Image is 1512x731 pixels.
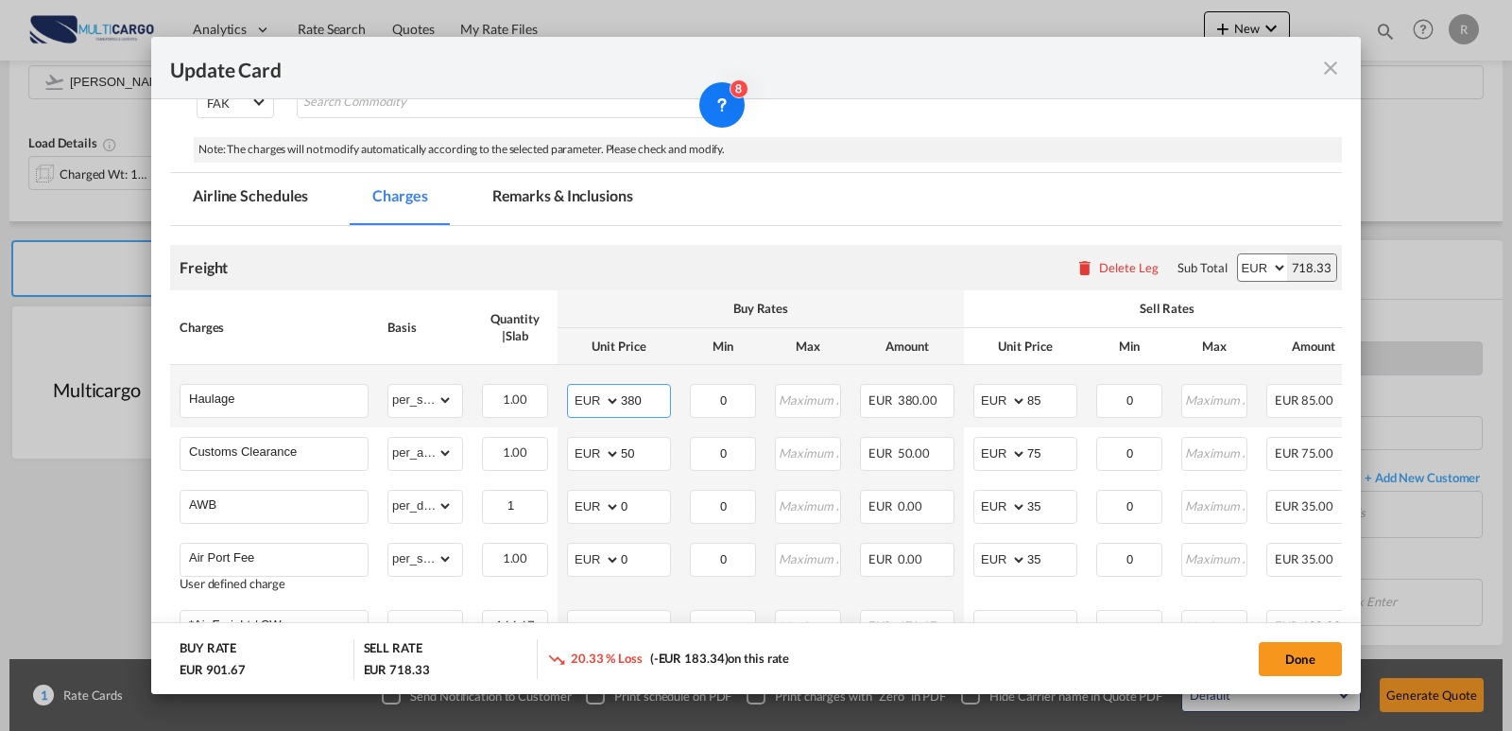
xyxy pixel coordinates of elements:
[180,257,228,278] div: Freight
[503,444,528,460] span: 1.00
[777,438,840,466] input: Maximum Amount
[495,618,535,633] span: 166.67
[898,551,923,566] span: 0.00
[1259,642,1342,676] button: Done
[207,96,230,111] div: FAK
[387,319,463,336] div: Basis
[1183,491,1246,519] input: Maximum Amount
[194,137,1342,163] div: Note: The charges will not modify automatically according to the selected parameter. Please check...
[777,385,840,413] input: Maximum Amount
[571,651,643,666] span: 20.33 % Loss
[1087,328,1172,365] th: Min
[388,385,453,415] select: per_shipment
[180,544,368,572] md-input-container: Air Port Fee
[388,438,453,468] select: per_awb
[973,300,1361,317] div: Sell Rates
[547,650,566,669] md-icon: icon-trending-down
[621,385,670,413] input: 380
[197,84,274,118] md-select: Select Cargo type: FAK
[1098,385,1161,413] input: Minimum Amount
[868,445,895,461] span: EUR
[1183,544,1246,572] input: Maximum Amount
[180,577,369,591] div: User defined charge
[621,544,670,572] input: 0
[1027,385,1076,413] input: 85
[1275,498,1298,513] span: EUR
[170,56,1319,79] div: Update Card
[558,328,680,365] th: Unit Price
[567,300,954,317] div: Buy Rates
[303,87,476,117] input: Search Commodity
[388,611,453,641] select: chargable_weight
[1287,254,1336,281] div: 718.33
[680,328,765,365] th: Min
[180,661,246,678] div: EUR 901.67
[189,544,368,572] input: Charge Name
[364,639,422,661] div: SELL RATE
[621,611,670,639] input: 2.83
[1177,259,1227,276] div: Sub Total
[1319,57,1342,79] md-icon: icon-close fg-AAA8AD m-0 pointer
[189,385,368,413] input: Charge Name
[503,550,528,566] span: 1.00
[1301,618,1341,634] span: 488.33
[1275,551,1298,566] span: EUR
[898,392,937,408] span: 380.00
[1301,551,1334,566] span: 35.00
[850,328,964,365] th: Amount
[964,328,1087,365] th: Unit Price
[170,173,675,225] md-pagination-wrapper: Use the left and right arrow keys to navigate between tabs
[650,651,729,666] span: (-EUR 183.34)
[1075,260,1159,275] button: Delete Leg
[1301,498,1334,513] span: 35.00
[898,498,923,513] span: 0.00
[388,544,453,574] select: per_shipment
[180,611,368,639] md-input-container: *Air Freight / CW
[484,491,547,519] input: Quantity
[868,618,895,634] span: EUR
[388,491,453,521] select: per_document
[180,319,369,336] div: Charges
[482,310,548,344] div: Quantity | Slab
[170,173,331,225] md-tab-item: Airline Schedules
[189,438,368,466] input: Charge Name
[1257,328,1370,365] th: Amount
[1183,611,1246,639] input: Maximum Amount
[692,491,755,519] input: Minimum Amount
[297,84,733,118] md-chips-wrap: Chips container with autocompletion. Enter the text area, type text to search, and then use the u...
[1275,445,1298,461] span: EUR
[868,551,895,566] span: EUR
[1098,544,1161,572] input: Minimum Amount
[692,385,755,413] input: Minimum Amount
[1275,618,1298,634] span: EUR
[1099,260,1159,275] div: Delete Leg
[621,491,670,519] input: 0
[765,328,850,365] th: Max
[777,544,840,572] input: Maximum Amount
[621,438,670,466] input: 50
[1183,385,1246,413] input: Maximum Amount
[1172,328,1257,365] th: Max
[1183,438,1246,466] input: Maximum Amount
[1301,445,1334,461] span: 75.00
[503,392,528,407] span: 1.00
[180,385,368,413] md-input-container: Haulage
[868,392,895,408] span: EUR
[777,491,840,519] input: Maximum Amount
[151,37,1361,695] md-dialog: Update Card Port ...
[1027,611,1076,639] input: 2.93
[364,661,430,678] div: EUR 718.33
[1027,491,1076,519] input: 35
[868,498,895,513] span: EUR
[470,173,656,225] md-tab-item: Remarks & Inclusions
[692,438,755,466] input: Minimum Amount
[777,611,840,639] input: Maximum Amount
[1075,258,1094,277] md-icon: icon-delete
[692,544,755,572] input: Minimum Amount
[180,438,368,466] md-input-container: Customs Clearance
[180,639,236,661] div: BUY RATE
[189,491,368,519] input: Charge Name
[1027,438,1076,466] input: 75
[898,445,931,461] span: 50.00
[547,650,789,670] div: on this rate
